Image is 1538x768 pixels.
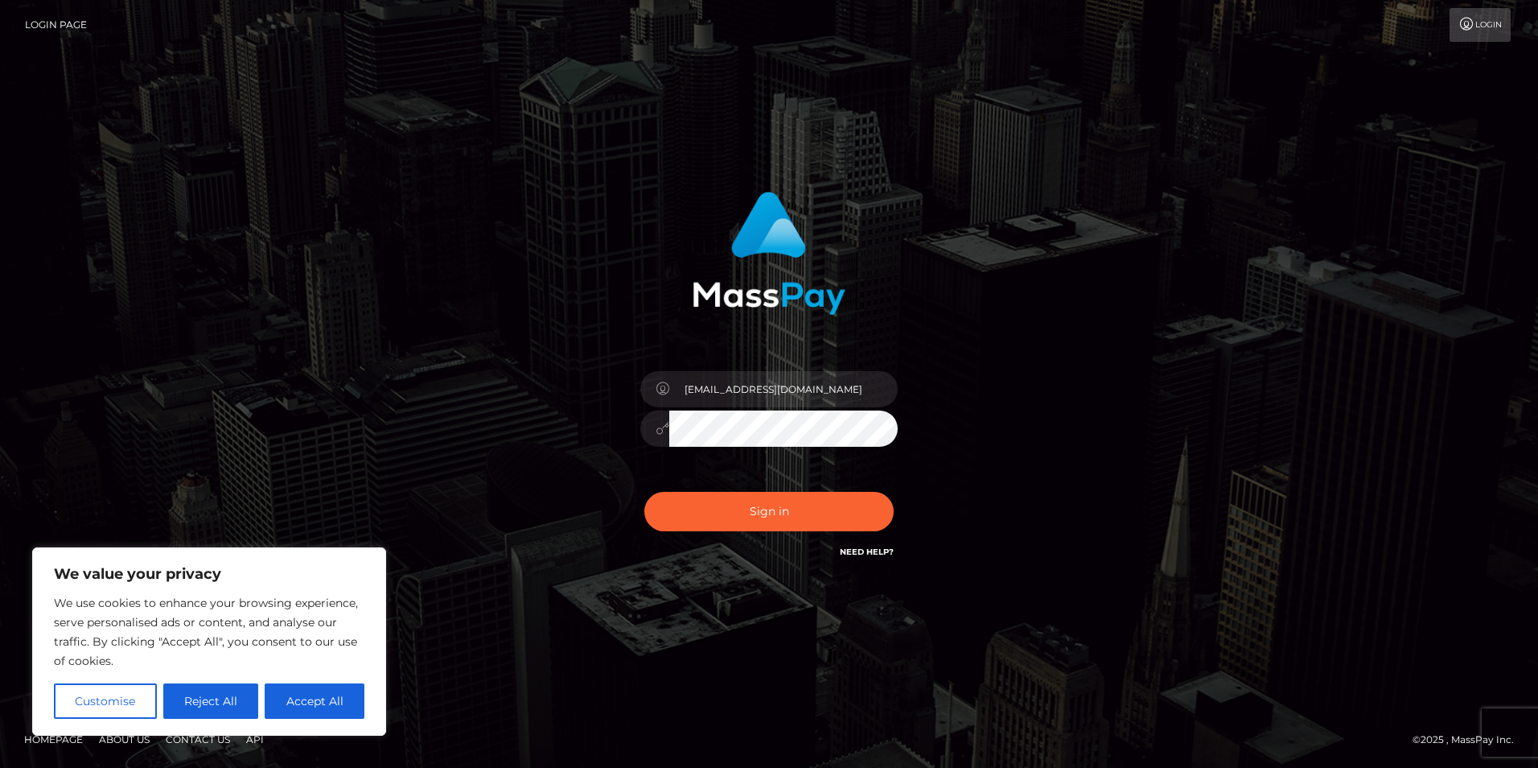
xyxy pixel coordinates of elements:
[32,547,386,736] div: We value your privacy
[159,727,236,752] a: Contact Us
[25,8,87,42] a: Login Page
[240,727,270,752] a: API
[93,727,156,752] a: About Us
[54,683,157,719] button: Customise
[840,547,894,557] a: Need Help?
[1413,731,1526,749] div: © 2025 , MassPay Inc.
[644,492,894,531] button: Sign in
[669,371,898,407] input: Username...
[693,192,845,315] img: MassPay Login
[163,683,259,719] button: Reject All
[54,564,364,584] p: We value your privacy
[265,683,364,719] button: Accept All
[1450,8,1511,42] a: Login
[18,727,89,752] a: Homepage
[54,593,364,671] p: We use cookies to enhance your browsing experience, serve personalised ads or content, and analys...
